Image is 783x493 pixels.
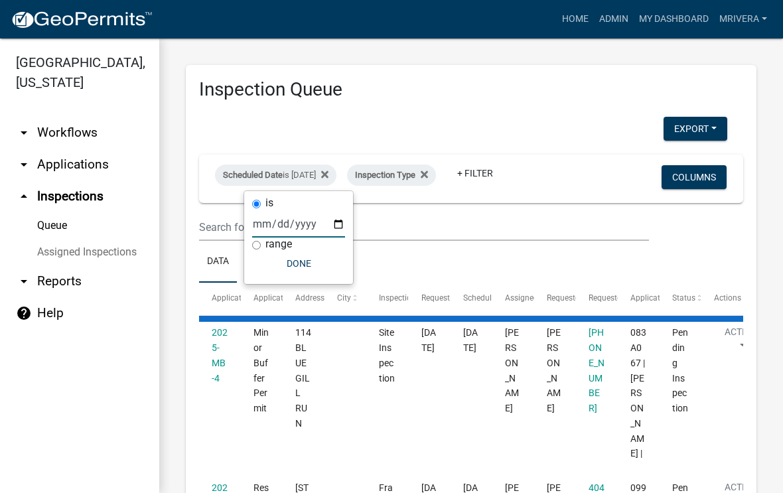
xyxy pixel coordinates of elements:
label: range [265,239,292,249]
span: Anthony Smith [505,327,519,413]
datatable-header-cell: Assigned Inspector [492,283,534,315]
i: arrow_drop_down [16,157,32,173]
span: Site Inspection [379,327,395,383]
span: 09/05/2025 [421,327,436,353]
i: arrow_drop_up [16,188,32,204]
span: Status [672,293,695,303]
button: Columns [662,165,727,189]
a: + Filter [447,161,504,185]
input: Search for inspections [199,214,649,241]
span: Matt Bacon [547,327,561,413]
div: is [DATE] [215,165,336,186]
span: Scheduled Date [223,170,283,180]
span: Inspection Type [379,293,435,303]
span: Actions [714,293,741,303]
span: City [337,293,351,303]
span: Requestor Name [547,293,606,303]
span: Address [295,293,324,303]
datatable-header-cell: Address [283,283,324,315]
span: Requested Date [421,293,477,303]
span: Minor Buffer Permit [253,327,269,413]
span: Application Type [253,293,314,303]
button: Export [664,117,727,141]
datatable-header-cell: Requestor Name [534,283,576,315]
span: 083A067 | Matt Bacon | [630,327,646,458]
a: My Dashboard [634,7,714,32]
span: Application Description [630,293,714,303]
button: Action [714,325,768,358]
a: Map [237,241,273,283]
a: mrivera [714,7,772,32]
datatable-header-cell: Actions [701,283,743,315]
i: arrow_drop_down [16,273,32,289]
a: Data [199,241,237,283]
span: Pending Inspection [672,327,688,413]
datatable-header-cell: Requested Date [408,283,450,315]
datatable-header-cell: Inspection Type [366,283,408,315]
a: Home [557,7,594,32]
span: Inspection Type [355,170,415,180]
datatable-header-cell: Application [199,283,241,315]
span: Scheduled Time [463,293,520,303]
datatable-header-cell: Application Type [241,283,283,315]
datatable-header-cell: Application Description [618,283,660,315]
datatable-header-cell: Scheduled Time [450,283,492,315]
span: 114 BLUEGILL RUN [295,327,311,429]
a: 2025-MB-4 [212,327,228,383]
div: [DATE] [463,325,480,356]
span: 229-733-0506 [589,327,605,413]
label: is [265,198,273,208]
span: Requestor Phone [589,293,650,303]
a: [PHONE_NUMBER] [589,327,605,413]
i: arrow_drop_down [16,125,32,141]
datatable-header-cell: Requestor Phone [576,283,618,315]
datatable-header-cell: City [324,283,366,315]
button: Done [252,251,345,275]
span: Assigned Inspector [505,293,573,303]
i: help [16,305,32,321]
h3: Inspection Queue [199,78,743,101]
a: Admin [594,7,634,32]
datatable-header-cell: Status [660,283,701,315]
span: Application [212,293,253,303]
